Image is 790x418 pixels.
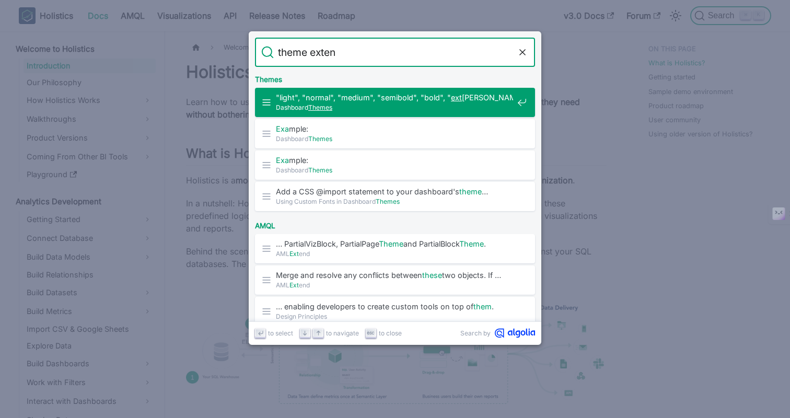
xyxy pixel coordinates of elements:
mark: Themes [308,135,332,143]
a: Merge and resolve any conflicts betweenthesetwo objects. If …AMLExtend [255,265,535,295]
span: AML end [276,280,513,290]
div: Themes [253,67,537,88]
span: … enabling developers to create custom tools on top of . [276,301,513,311]
span: … PartialVizBlock, PartialPage and PartialBlock . [276,239,513,249]
mark: Theme [459,239,484,248]
span: Using Custom Fonts in Dashboard [276,196,513,206]
svg: Algolia [495,328,535,338]
mark: Themes [308,103,332,111]
svg: Arrow up [315,329,322,337]
a: … PartialVizBlock, PartialPageThemeand PartialBlockTheme.AMLExtend [255,234,535,263]
span: to navigate [326,328,359,338]
mark: Ext [289,281,299,289]
a: Search byAlgolia [460,328,535,338]
mark: them [473,302,492,311]
a: Add a CSS @import statement to your dashboard'stheme…Using Custom Fonts in DashboardThemes [255,182,535,211]
span: Add a CSS @import statement to your dashboard's … [276,187,513,196]
mark: ext [451,93,462,102]
mark: Exa [276,156,289,165]
mark: these [422,271,442,280]
svg: Arrow down [301,329,309,337]
a: … enabling developers to create custom tools on top ofthem.Design Principles [255,297,535,326]
a: Example:DashboardThemes [255,119,535,148]
svg: Escape key [367,329,375,337]
span: Dashboard [276,102,513,112]
input: Search docs [274,38,516,67]
span: "light", "normal", "medium", "semibold", "bold", " [PERSON_NAME]" [276,92,513,102]
span: mple: [276,124,513,134]
span: to select [268,328,293,338]
svg: Enter key [257,329,264,337]
a: Example:DashboardThemes [255,150,535,180]
span: Search by [460,328,491,338]
mark: Themes [308,166,332,174]
span: Dashboard [276,165,513,175]
mark: Ext [289,250,299,258]
a: "light", "normal", "medium", "semibold", "bold", "ext[PERSON_NAME]"DashboardThemes [255,88,535,117]
mark: Themes [376,198,400,205]
span: mple: [276,155,513,165]
span: Design Principles [276,311,513,321]
span: AML end [276,249,513,259]
mark: Exa [276,124,289,133]
span: Merge and resolve any conflicts between two objects. If … [276,270,513,280]
mark: Theme [379,239,403,248]
div: AMQL [253,213,537,234]
span: to close [379,328,402,338]
span: Dashboard [276,134,513,144]
button: Clear the query [516,46,529,59]
mark: theme [459,187,482,196]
